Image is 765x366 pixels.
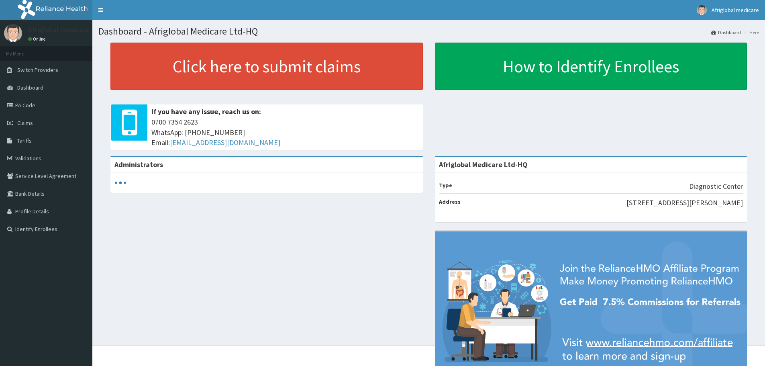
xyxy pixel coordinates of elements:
[110,43,423,90] a: Click here to submit claims
[98,26,759,37] h1: Dashboard - Afriglobal Medicare Ltd-HQ
[17,137,32,144] span: Tariffs
[689,181,743,192] p: Diagnostic Center
[712,6,759,14] span: Afriglobal medicare
[711,29,741,36] a: Dashboard
[17,66,58,74] span: Switch Providers
[114,177,126,189] svg: audio-loading
[697,5,707,15] img: User Image
[17,119,33,127] span: Claims
[151,117,419,148] span: 0700 7354 2623 WhatsApp: [PHONE_NUMBER] Email:
[170,138,280,147] a: [EMAIL_ADDRESS][DOMAIN_NAME]
[439,160,528,169] strong: Afriglobal Medicare Ltd-HQ
[4,24,22,42] img: User Image
[17,84,43,91] span: Dashboard
[626,198,743,208] p: [STREET_ADDRESS][PERSON_NAME]
[742,29,759,36] li: Here
[114,160,163,169] b: Administrators
[28,36,47,42] a: Online
[439,182,452,189] b: Type
[435,43,747,90] a: How to Identify Enrollees
[28,26,89,33] p: Afriglobal medicare
[439,198,461,205] b: Address
[151,107,261,116] b: If you have any issue, reach us on:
